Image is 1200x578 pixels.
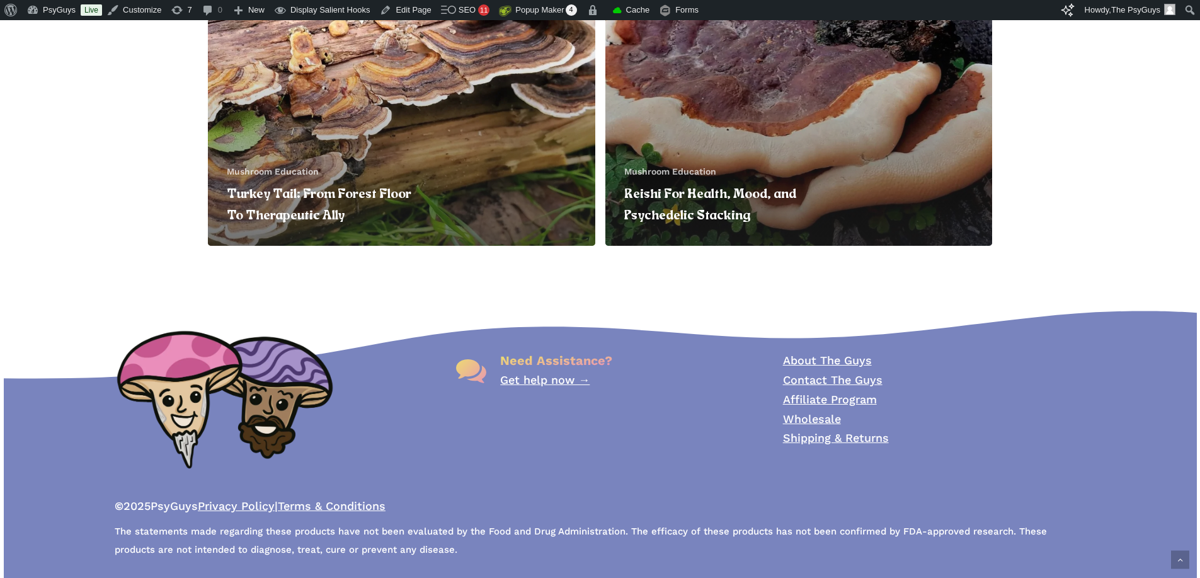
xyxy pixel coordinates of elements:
img: PsyGuys Heads Logo [115,316,335,482]
a: Mushroom Education [624,166,716,178]
div: 11 [478,4,489,16]
a: Mushroom Education [227,166,319,178]
span: Need Assistance? [500,353,612,368]
a: Get help now → [500,373,590,386]
a: Live [81,4,102,16]
span: The statements made regarding these products have not been evaluated by the Food and Drug Adminis... [115,526,1047,558]
a: About The Guys [783,354,872,367]
span: PsyGuys | [115,499,386,516]
img: Avatar photo [1164,4,1175,15]
a: Privacy Policy [198,499,275,512]
a: Terms & Conditions [278,499,386,512]
a: Shipping & Returns [783,431,889,444]
b: © [115,499,123,512]
span: 2025 [123,499,151,512]
span: The PsyGuys [1111,5,1160,14]
a: Back to top [1171,551,1189,569]
a: Wholesale [783,412,841,425]
a: Affiliate Program [783,393,877,406]
span: 4 [566,4,577,16]
a: Contact The Guys [783,373,883,386]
